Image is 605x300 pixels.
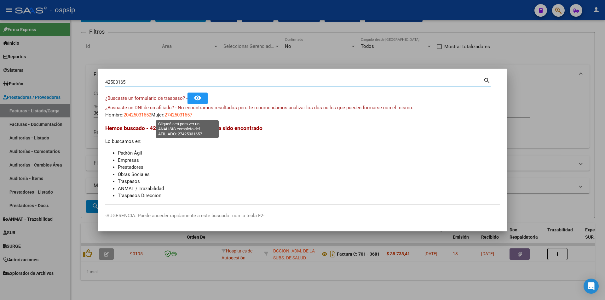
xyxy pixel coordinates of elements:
span: ¿Buscaste un formulario de traspaso? - [105,95,187,101]
li: Obras Sociales [118,171,500,178]
span: ¿Buscaste un DNI de un afiliado? - No encontramos resultados pero te recomendamos analizar los do... [105,105,413,110]
div: Lo buscamos en: [105,124,500,199]
li: Traspasos [118,178,500,185]
span: 27425031657 [164,112,192,118]
li: Prestadores [118,164,500,171]
p: -SUGERENCIA: Puede acceder rapidamente a este buscador con la tecla F2- [105,212,500,219]
mat-icon: search [483,76,491,84]
li: Empresas [118,157,500,164]
mat-icon: remove_red_eye [194,94,201,102]
span: Hemos buscado - 42503165 - y el mismo no ha sido encontrado [105,125,262,131]
div: Hombre: Mujer: [105,104,500,118]
span: 20425031652 [124,112,151,118]
li: ANMAT / Trazabilidad [118,185,500,192]
li: Traspasos Direccion [118,192,500,199]
div: Open Intercom Messenger [584,279,599,294]
li: Padrón Ágil [118,150,500,157]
